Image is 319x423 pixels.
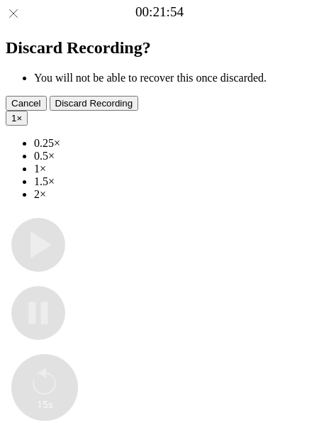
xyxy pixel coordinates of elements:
li: 2× [34,188,313,201]
li: You will not be able to recover this once discarded. [34,72,313,84]
li: 1× [34,163,313,175]
li: 1.5× [34,175,313,188]
h2: Discard Recording? [6,38,313,57]
button: 1× [6,111,28,126]
li: 0.25× [34,137,313,150]
li: 0.5× [34,150,313,163]
a: 00:21:54 [135,4,184,20]
span: 1 [11,113,16,123]
button: Discard Recording [50,96,139,111]
button: Cancel [6,96,47,111]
